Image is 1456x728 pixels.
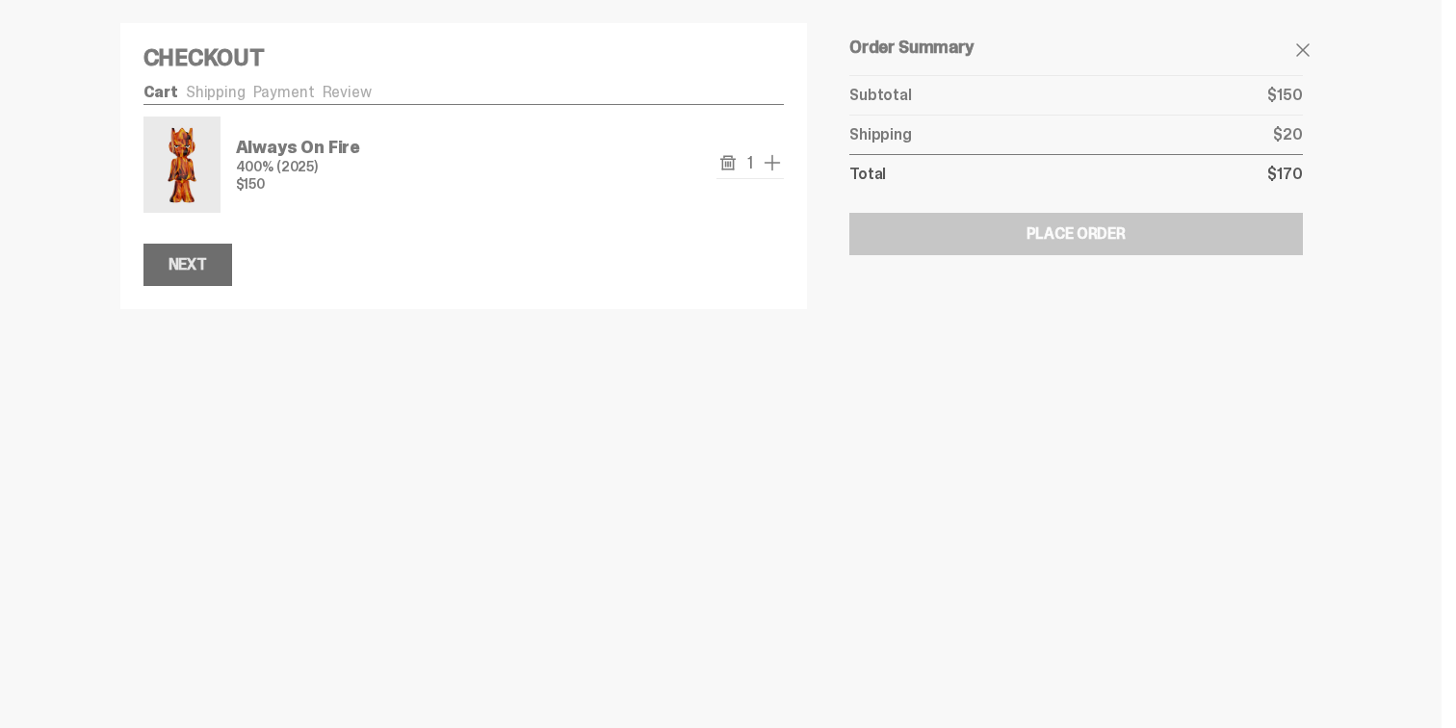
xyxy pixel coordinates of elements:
[143,244,232,286] button: Next
[169,257,207,273] div: Next
[849,39,1302,56] h5: Order Summary
[186,82,246,102] a: Shipping
[761,151,784,174] button: add one
[849,127,912,143] p: Shipping
[147,120,217,209] img: Always On Fire
[236,139,360,156] p: Always On Fire
[1267,167,1302,182] p: $170
[143,46,785,69] h4: Checkout
[849,213,1302,255] button: Place Order
[143,82,178,102] a: Cart
[1267,88,1302,103] p: $150
[1273,127,1303,143] p: $20
[236,177,360,191] p: $150
[236,160,360,173] p: 400% (2025)
[849,88,912,103] p: Subtotal
[849,167,886,182] p: Total
[716,151,740,174] button: remove
[1027,226,1126,242] div: Place Order
[740,154,761,171] span: 1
